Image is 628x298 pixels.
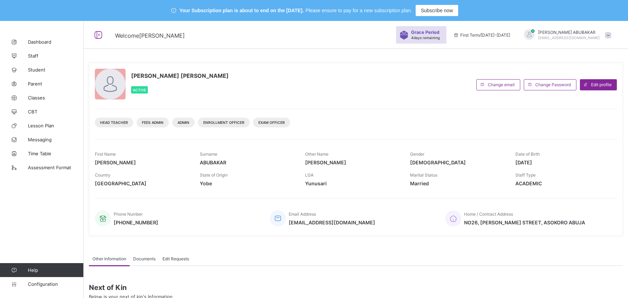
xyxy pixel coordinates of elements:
span: Head teacher [100,120,128,125]
span: [DATE] [515,159,610,165]
span: session/term information [453,32,510,38]
span: Edit profile [591,82,612,87]
span: Country [95,172,111,178]
span: Grace Period [411,30,439,35]
span: Assessment Format [28,165,84,170]
span: Married [410,180,505,186]
span: NO26, [PERSON_NAME] STREET, ASOKORO ABUJA [464,219,585,225]
span: Configuration [28,281,83,287]
span: CBT [28,109,84,114]
span: Date of Birth [515,151,540,157]
span: Change Password [535,82,571,87]
span: Time Table [28,151,84,156]
span: Please ensure to pay for a new subscription plan. [305,8,412,13]
span: Marital Status [410,172,437,178]
span: Classes [28,95,84,100]
span: State of Origin [200,172,228,178]
span: First Name [95,151,116,157]
span: Edit Requests [162,256,189,261]
span: [EMAIL_ADDRESS][DOMAIN_NAME] [289,219,375,225]
span: ACADEMIC [515,180,610,186]
span: Help [28,267,83,273]
span: Staff [28,53,84,59]
span: Email Address [289,211,316,217]
span: [PERSON_NAME] [95,159,189,165]
span: Staff Type [515,172,536,178]
span: Other Name [305,151,328,157]
span: Subscribe now [421,8,453,13]
span: Active [133,88,146,92]
span: Fees admin [142,120,164,125]
span: Student [28,67,84,73]
span: ABUBAKAR [200,159,294,165]
span: Yobe [200,180,294,186]
div: ADAMABUBAKAR [517,29,615,41]
span: Your Subscription plan is about to end on the [DATE]. [180,8,304,13]
img: sticker-purple.71386a28dfed39d6af7621340158ba97.svg [400,31,408,39]
span: [PHONE_NUMBER] [114,219,158,225]
span: 4 days remaining [411,36,440,40]
span: [PERSON_NAME] [305,159,400,165]
span: Change email [488,82,515,87]
span: Welcome [PERSON_NAME] [115,32,185,39]
span: Exam officer [258,120,285,125]
span: Gender [410,151,424,157]
span: [PERSON_NAME] ABUBAKAR [538,30,600,35]
span: Phone Number [114,211,143,217]
span: Other Information [92,256,126,261]
span: Parent [28,81,84,87]
span: LGA [305,172,313,178]
span: [GEOGRAPHIC_DATA] [95,180,189,186]
span: Admin [177,120,189,125]
span: Enrollment Officer [203,120,244,125]
span: [EMAIL_ADDRESS][DOMAIN_NAME] [538,36,600,40]
span: Documents [133,256,156,261]
span: [PERSON_NAME] [PERSON_NAME] [131,72,229,79]
span: Yunusari [305,180,400,186]
span: [DEMOGRAPHIC_DATA] [410,159,505,165]
span: Dashboard [28,39,84,45]
span: Messaging [28,137,84,142]
span: Next of Kin [89,283,623,292]
span: Home / Contract Address [464,211,513,217]
span: Surname [200,151,217,157]
span: Lesson Plan [28,123,84,128]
